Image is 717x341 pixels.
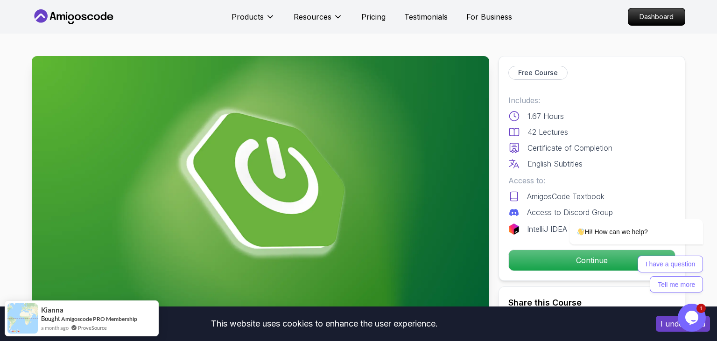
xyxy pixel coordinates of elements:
p: Includes: [508,95,675,106]
h2: Share this Course [508,296,675,309]
div: This website uses cookies to enhance the user experience. [7,313,642,334]
iframe: chat widget [678,304,708,332]
a: Testimonials [404,11,448,22]
iframe: chat widget [540,135,708,299]
button: Resources [294,11,343,30]
p: IntelliJ IDEA Ultimate [527,223,597,235]
button: Products [232,11,275,30]
p: Access to Discord Group [527,207,613,218]
span: a month ago [41,324,69,332]
p: Certificate of Completion [527,142,612,153]
p: Free Course [518,68,558,77]
a: Dashboard [628,8,685,26]
p: Products [232,11,264,22]
a: ProveSource [78,324,107,332]
a: For Business [466,11,512,22]
p: Continue [509,250,675,271]
p: Resources [294,11,331,22]
span: Kianna [41,306,63,314]
p: 42 Lectures [527,126,568,138]
img: jetbrains logo [508,223,520,235]
a: Pricing [361,11,386,22]
p: Dashboard [628,8,685,25]
img: spring-boot-for-beginners_thumbnail [32,56,489,313]
p: 1.67 Hours [527,111,564,122]
a: Amigoscode PRO Membership [61,315,137,322]
span: Bought [41,315,60,322]
p: English Subtitles [527,158,583,169]
img: provesource social proof notification image [7,303,38,334]
p: AmigosCode Textbook [527,191,605,202]
button: Accept cookies [656,316,710,332]
p: Access to: [508,175,675,186]
button: Continue [508,250,675,271]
